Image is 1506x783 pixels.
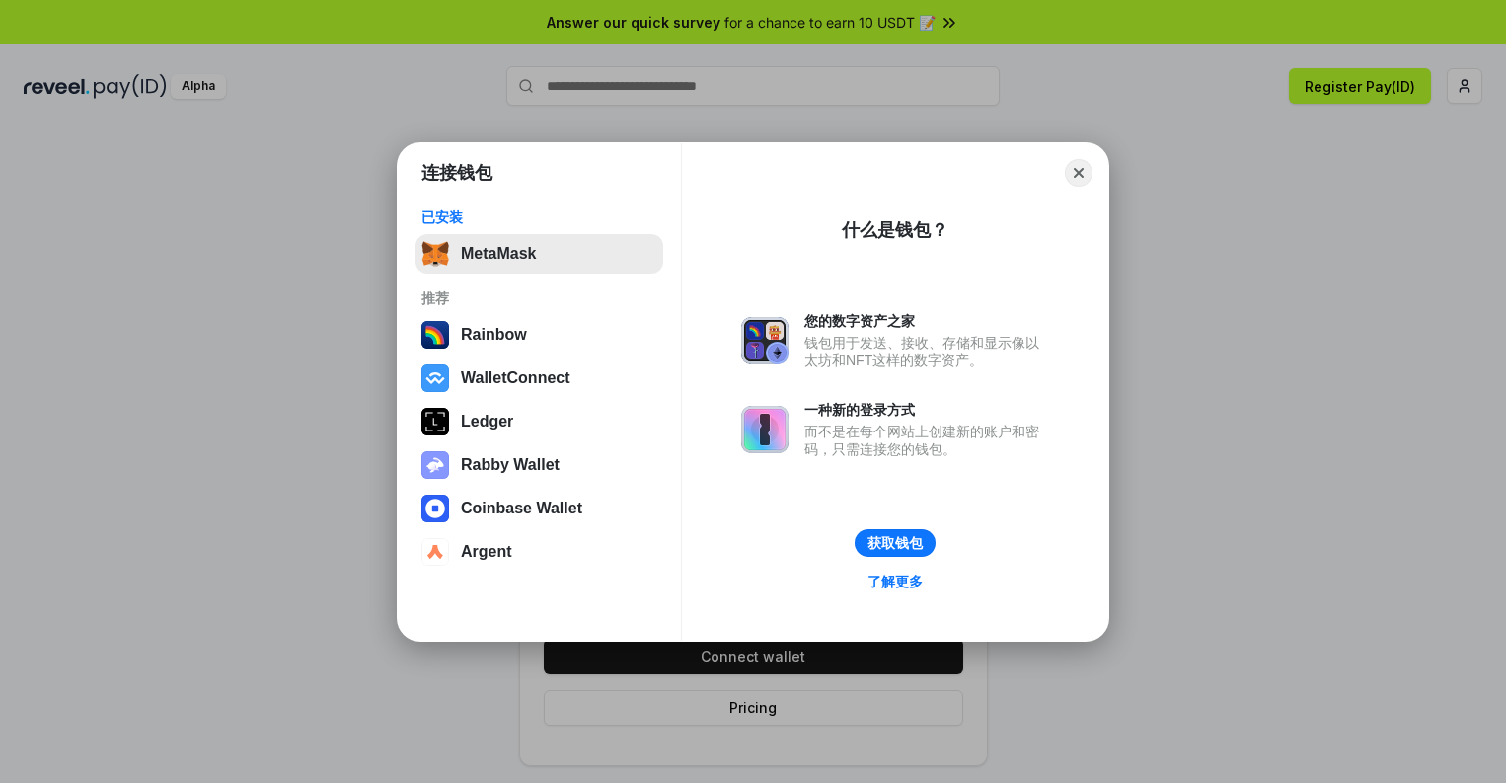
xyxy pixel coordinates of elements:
div: Rainbow [461,326,527,344]
button: Rainbow [415,315,663,354]
img: svg+xml,%3Csvg%20xmlns%3D%22http%3A%2F%2Fwww.w3.org%2F2000%2Fsvg%22%20fill%3D%22none%22%20viewBox... [421,451,449,479]
div: 钱包用于发送、接收、存储和显示像以太坊和NFT这样的数字资产。 [804,334,1049,369]
img: svg+xml,%3Csvg%20width%3D%2228%22%20height%3D%2228%22%20viewBox%3D%220%200%2028%2028%22%20fill%3D... [421,495,449,522]
div: MetaMask [461,245,536,263]
button: Argent [415,532,663,572]
div: 什么是钱包？ [842,218,948,242]
img: svg+xml,%3Csvg%20width%3D%2228%22%20height%3D%2228%22%20viewBox%3D%220%200%2028%2028%22%20fill%3D... [421,364,449,392]
button: Rabby Wallet [415,445,663,485]
h1: 连接钱包 [421,161,492,185]
div: 了解更多 [867,573,923,590]
img: svg+xml,%3Csvg%20xmlns%3D%22http%3A%2F%2Fwww.w3.org%2F2000%2Fsvg%22%20fill%3D%22none%22%20viewBox... [741,406,789,453]
div: 推荐 [421,289,657,307]
button: Ledger [415,402,663,441]
div: Rabby Wallet [461,456,560,474]
div: 获取钱包 [867,534,923,552]
div: WalletConnect [461,369,570,387]
img: svg+xml,%3Csvg%20fill%3D%22none%22%20height%3D%2233%22%20viewBox%3D%220%200%2035%2033%22%20width%... [421,240,449,268]
div: 一种新的登录方式 [804,401,1049,419]
div: Ledger [461,413,513,431]
button: Coinbase Wallet [415,489,663,528]
img: svg+xml,%3Csvg%20width%3D%2228%22%20height%3D%2228%22%20viewBox%3D%220%200%2028%2028%22%20fill%3D... [421,538,449,566]
a: 了解更多 [856,569,935,594]
img: svg+xml,%3Csvg%20xmlns%3D%22http%3A%2F%2Fwww.w3.org%2F2000%2Fsvg%22%20fill%3D%22none%22%20viewBox... [741,317,789,364]
button: Close [1065,159,1092,187]
div: Coinbase Wallet [461,500,582,517]
img: svg+xml,%3Csvg%20xmlns%3D%22http%3A%2F%2Fwww.w3.org%2F2000%2Fsvg%22%20width%3D%2228%22%20height%3... [421,408,449,435]
img: svg+xml,%3Csvg%20width%3D%22120%22%20height%3D%22120%22%20viewBox%3D%220%200%20120%20120%22%20fil... [421,321,449,349]
div: Argent [461,543,512,561]
div: 已安装 [421,208,657,226]
div: 而不是在每个网站上创建新的账户和密码，只需连接您的钱包。 [804,423,1049,458]
button: WalletConnect [415,358,663,398]
button: 获取钱包 [855,529,936,557]
div: 您的数字资产之家 [804,312,1049,330]
button: MetaMask [415,234,663,274]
